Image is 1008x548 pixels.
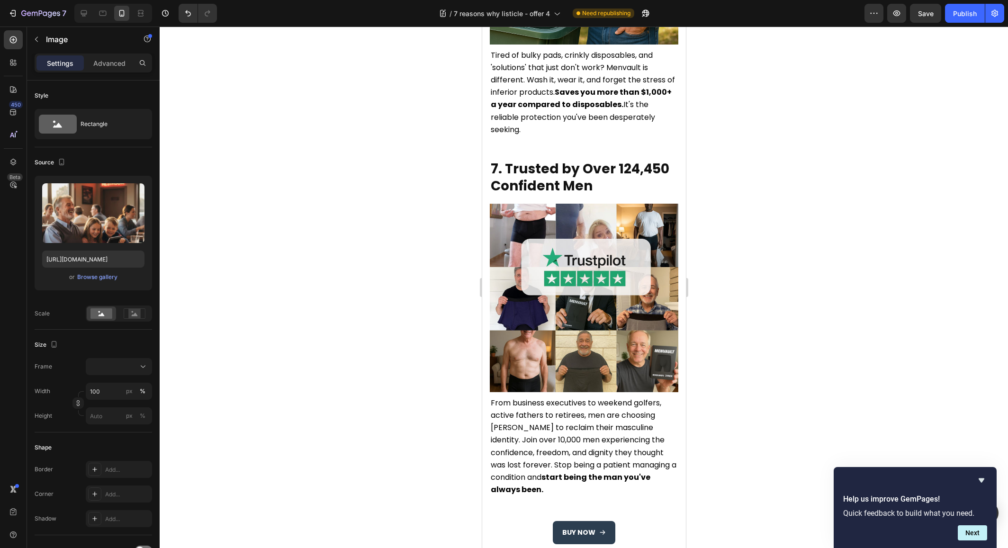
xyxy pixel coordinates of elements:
button: px [137,386,148,397]
label: Width [35,387,50,395]
label: Frame [35,362,52,371]
img: preview-image [42,183,144,243]
p: Quick feedback to build what you need. [843,509,987,518]
input: px% [86,383,152,400]
div: Undo/Redo [179,4,217,23]
label: Height [35,412,52,420]
div: Shape [35,443,52,452]
span: / [450,9,452,18]
div: Add... [105,490,150,499]
div: Source [35,156,67,169]
button: Next question [958,525,987,540]
h2: Help us improve GemPages! [843,494,987,505]
button: Save [910,4,941,23]
div: Size [35,339,60,351]
div: Scale [35,309,50,318]
div: Corner [35,490,54,498]
span: or [69,271,75,283]
div: Style [35,91,48,100]
div: Shadow [35,514,56,523]
p: Advanced [93,58,126,68]
button: px [137,410,148,422]
div: Beta [7,173,23,181]
div: px [126,412,133,420]
p: Image [46,34,126,45]
div: Publish [953,9,977,18]
button: Hide survey [976,475,987,486]
button: 7 [4,4,71,23]
span: Save [918,9,934,18]
div: Help us improve GemPages! [843,475,987,540]
p: Settings [47,58,73,68]
input: https://example.com/image.jpg [42,251,144,268]
div: px [126,387,133,395]
button: % [124,386,135,397]
button: Publish [945,4,985,23]
div: % [140,387,145,395]
button: % [124,410,135,422]
div: Add... [105,466,150,474]
div: % [140,412,145,420]
span: Need republishing [582,9,630,18]
div: Rectangle [81,113,138,135]
button: Browse gallery [77,272,118,282]
div: Add... [105,515,150,523]
p: 7 [62,8,66,19]
div: Browse gallery [77,273,117,281]
div: Border [35,465,53,474]
iframe: Design area [482,27,686,548]
input: px% [86,407,152,424]
span: 7 reasons why listicle - offer 4 [454,9,550,18]
div: 450 [9,101,23,108]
